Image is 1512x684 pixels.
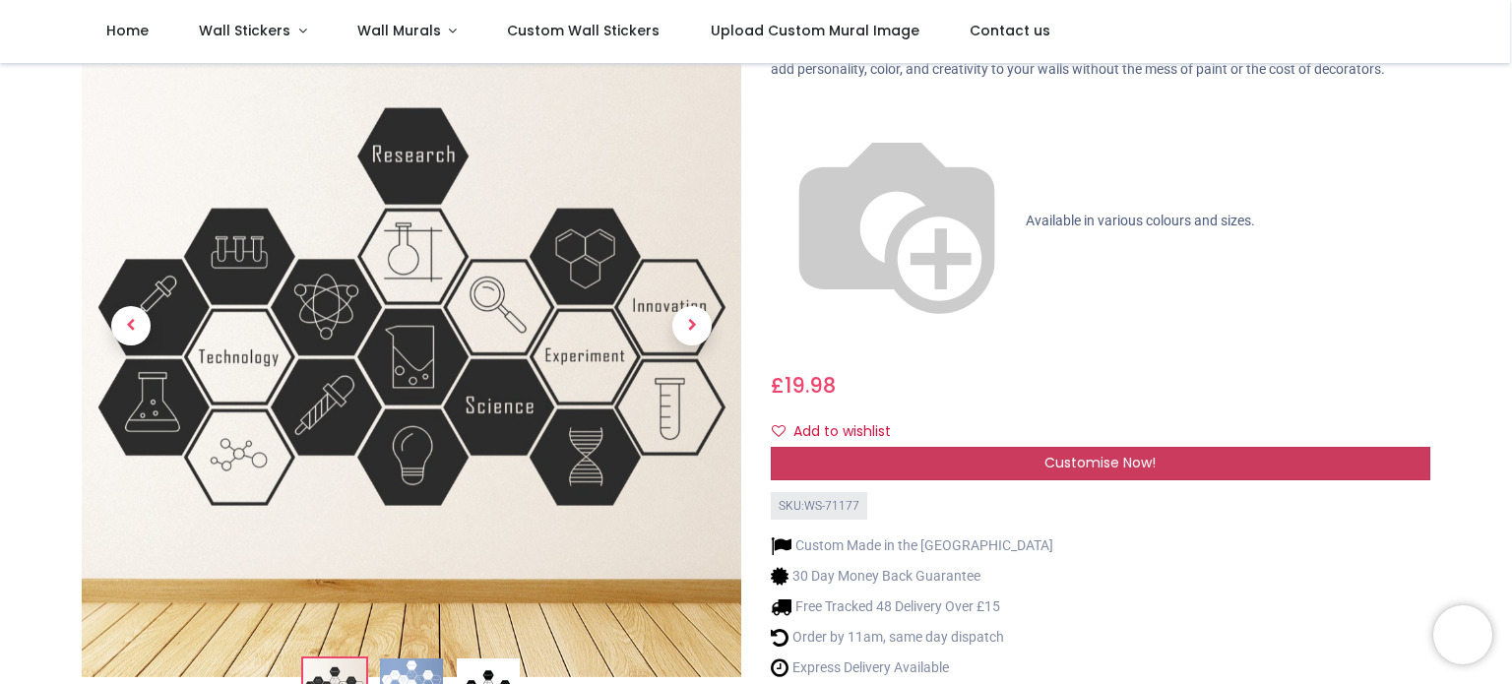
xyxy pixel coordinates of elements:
[711,21,919,40] span: Upload Custom Mural Image
[772,424,786,438] i: Add to wishlist
[785,371,836,400] span: 19.98
[357,21,441,40] span: Wall Murals
[771,415,908,449] button: Add to wishlistAdd to wishlist
[643,109,741,540] a: Next
[771,492,867,521] div: SKU: WS-71177
[82,109,180,540] a: Previous
[771,596,1053,617] li: Free Tracked 48 Delivery Over £15
[1044,453,1156,472] span: Customise Now!
[771,371,836,400] span: £
[771,657,1053,678] li: Express Delivery Available
[771,95,1023,347] img: color-wheel.png
[672,305,712,344] span: Next
[970,21,1050,40] span: Contact us
[106,21,149,40] span: Home
[82,17,741,676] img: Science & Technology Symbols School Classroom Decor Wall Sticker
[507,21,660,40] span: Custom Wall Stickers
[771,627,1053,648] li: Order by 11am, same day dispatch
[771,535,1053,556] li: Custom Made in the [GEOGRAPHIC_DATA]
[199,21,290,40] span: Wall Stickers
[111,305,151,344] span: Previous
[771,566,1053,587] li: 30 Day Money Back Guarantee
[1433,605,1492,664] iframe: Brevo live chat
[1026,212,1255,227] span: Available in various colours and sizes.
